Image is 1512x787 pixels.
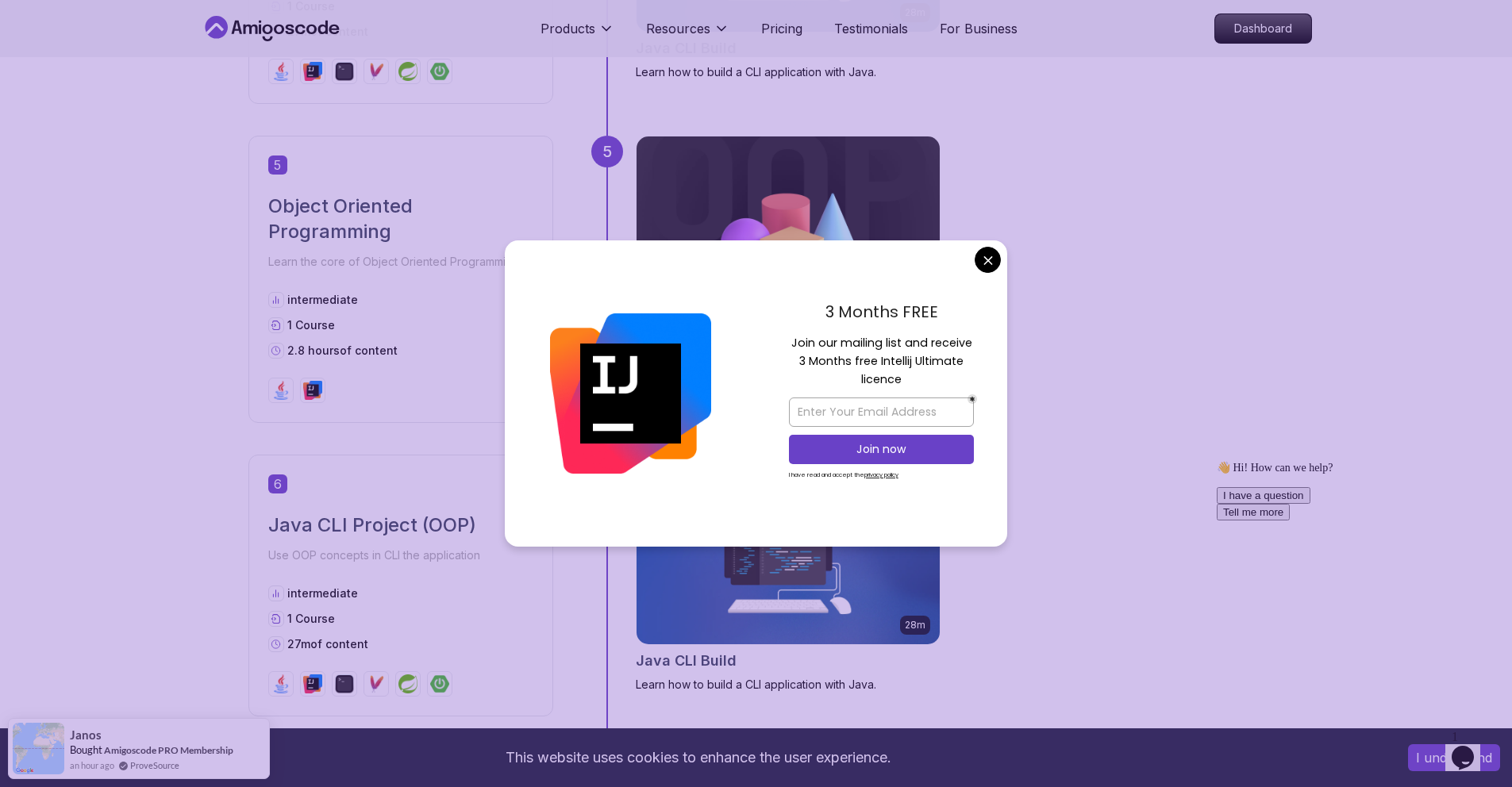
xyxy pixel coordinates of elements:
a: Pricing [761,19,802,38]
span: 1 Course [287,318,335,332]
p: 2.8 hours of content [287,343,398,359]
img: terminal logo [335,62,354,81]
a: Amigoscode PRO Membership [104,744,233,756]
img: Java CLI Build card [637,455,940,644]
img: intellij logo [303,381,322,400]
img: Java Object Oriented Programming card [637,136,940,325]
img: spring logo [398,674,417,693]
button: I have a question [6,33,100,49]
p: 27m of content [287,636,368,652]
img: intellij logo [303,674,322,693]
span: 5 [268,155,287,175]
button: Products [541,19,614,51]
span: an hour ago [70,758,114,772]
span: 6 [268,474,287,493]
p: intermediate [287,585,358,601]
p: Use OOP concepts in CLI the application [268,544,533,566]
p: Learn how to build a CLI application with Java. [636,64,941,80]
img: terminal logo [335,674,354,693]
p: Resources [646,19,710,38]
div: 👋 Hi! How can we help?I have a questionTell me more [6,6,292,66]
a: Java Object Oriented Programming card2.82hJava Object Oriented ProgrammingMaster Java's object-or... [636,136,941,390]
iframe: chat widget [1445,724,1496,771]
button: Tell me more [6,49,79,66]
p: Dashboard [1215,14,1311,43]
p: Products [541,19,595,38]
a: Java CLI Build card28mJava CLI BuildLearn how to build a CLI application with Java. [636,455,941,693]
img: java logo [271,674,290,693]
a: For Business [940,19,1018,38]
a: Dashboard [1214,13,1312,44]
img: java logo [271,62,290,81]
img: spring logo [398,62,417,81]
a: ProveSource [130,758,179,772]
p: 28m [905,619,925,632]
span: Bought [70,743,102,756]
img: maven logo [367,62,386,81]
h2: Object Oriented Programming [268,194,533,244]
h2: Java CLI Build [636,650,737,672]
img: intellij logo [303,62,322,81]
button: Resources [646,19,729,51]
div: 5 [591,136,623,167]
h2: Java CLI Project (OOP) [268,513,533,538]
p: Learn the core of Object Oriented Programming [268,251,533,273]
p: Learn how to build a CLI application with Java. [636,677,941,693]
img: spring-boot logo [430,674,449,693]
img: spring-boot logo [430,62,449,81]
a: Testimonials [834,19,908,38]
img: maven logo [367,674,386,693]
span: 👋 Hi! How can we help? [6,7,122,19]
div: This website uses cookies to enhance the user experience. [12,740,1384,775]
img: java logo [271,381,290,400]
iframe: chat widget [1210,455,1496,716]
span: Janos [70,728,102,742]
p: intermediate [287,292,358,308]
span: 1 Course [287,612,335,625]
img: provesource social proof notification image [13,723,64,774]
button: Accept cookies [1408,744,1500,771]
